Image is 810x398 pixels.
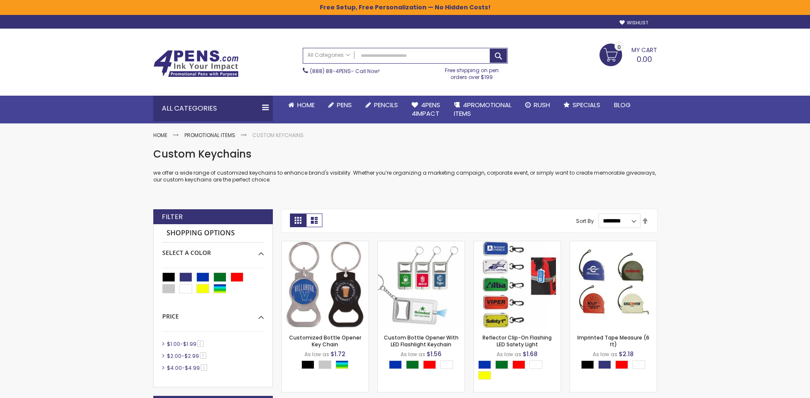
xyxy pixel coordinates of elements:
[303,48,354,62] a: All Categories
[581,360,594,369] div: Black
[167,340,180,348] span: $1.00
[440,360,453,369] div: White
[474,241,561,328] img: Reflector Clip-On Flashing LED Safety Light
[598,360,611,369] div: Royal Blue
[165,352,209,360] a: $2.00-$2.993
[330,350,345,358] span: $1.72
[304,351,329,358] span: As low as
[289,334,361,348] a: Customized Bottle Opener Key Chain
[165,364,210,372] a: $4.00-$4.991
[301,360,353,371] div: Select A Color
[401,351,425,358] span: As low as
[454,100,512,118] span: 4PROMOTIONAL ITEMS
[197,340,204,347] span: 2
[405,96,447,123] a: 4Pens4impact
[162,306,264,321] div: Price
[310,67,351,75] a: (888) 88-4PENS
[290,214,306,227] strong: Grid
[184,132,235,139] a: Promotional Items
[482,334,552,348] a: Reflector Clip-On Flashing LED Safety Light
[336,360,348,369] div: Assorted
[497,351,521,358] span: As low as
[281,96,322,114] a: Home
[423,360,436,369] div: Red
[153,170,657,183] p: we offer a wide range of customized keychains to enhance brand's visibility. Whether you’re organ...
[607,96,637,114] a: Blog
[478,360,491,369] div: Blue
[529,360,542,369] div: White
[374,100,398,109] span: Pencils
[617,43,621,51] span: 0
[378,241,465,248] a: Custom Bottle Opener With LED Flashlight Keychain
[512,360,525,369] div: Red
[162,224,264,243] strong: Shopping Options
[412,100,440,118] span: 4Pens 4impact
[165,340,207,348] a: $1.00-$1.992
[301,360,314,369] div: Black
[184,352,199,360] span: $2.99
[201,364,207,371] span: 1
[518,96,557,114] a: Rush
[478,371,491,380] div: Yellow
[282,241,368,248] a: Customized Bottle Opener Key Chain
[620,20,648,26] a: Wishlist
[593,351,617,358] span: As low as
[570,241,657,328] img: Imprinted Tape Measure (6 ft)
[427,350,442,358] span: $1.56
[615,360,628,369] div: Red
[577,334,649,348] a: Imprinted Tape Measure (6 ft)
[573,100,600,109] span: Specials
[200,352,206,359] span: 3
[495,360,508,369] div: Green
[183,340,196,348] span: $1.99
[185,364,200,372] span: $4.99
[252,132,304,139] strong: Custom Keychains
[310,67,380,75] span: - Call Now!
[322,96,359,114] a: Pens
[570,241,657,248] a: Imprinted Tape Measure (6 ft)
[436,64,508,81] div: Free shipping on pen orders over $199
[162,212,183,222] strong: Filter
[307,52,350,59] span: All Categories
[581,360,649,371] div: Select A Color
[557,96,607,114] a: Specials
[337,100,352,109] span: Pens
[384,334,459,348] a: Custom Bottle Opener With LED Flashlight Keychain
[167,352,181,360] span: $2.00
[153,132,167,139] a: Home
[378,241,465,328] img: Custom Bottle Opener With LED Flashlight Keychain
[619,350,634,358] span: $2.18
[523,350,538,358] span: $1.68
[153,50,239,77] img: 4Pens Custom Pens and Promotional Products
[447,96,518,123] a: 4PROMOTIONALITEMS
[474,241,561,248] a: Reflector Clip-On Flashing LED Safety Light
[162,243,264,257] div: Select A Color
[389,360,402,369] div: Blue
[297,100,315,109] span: Home
[359,96,405,114] a: Pencils
[153,96,273,121] div: All Categories
[576,217,594,224] label: Sort By
[478,360,561,382] div: Select A Color
[599,44,657,65] a: 0.00 0
[406,360,419,369] div: Green
[632,360,645,369] div: White
[534,100,550,109] span: Rush
[319,360,331,369] div: Silver
[637,54,652,64] span: 0.00
[389,360,457,371] div: Select A Color
[614,100,631,109] span: Blog
[167,364,182,372] span: $4.00
[153,147,657,161] h1: Custom Keychains
[282,241,368,328] img: Customized Bottle Opener Key Chain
